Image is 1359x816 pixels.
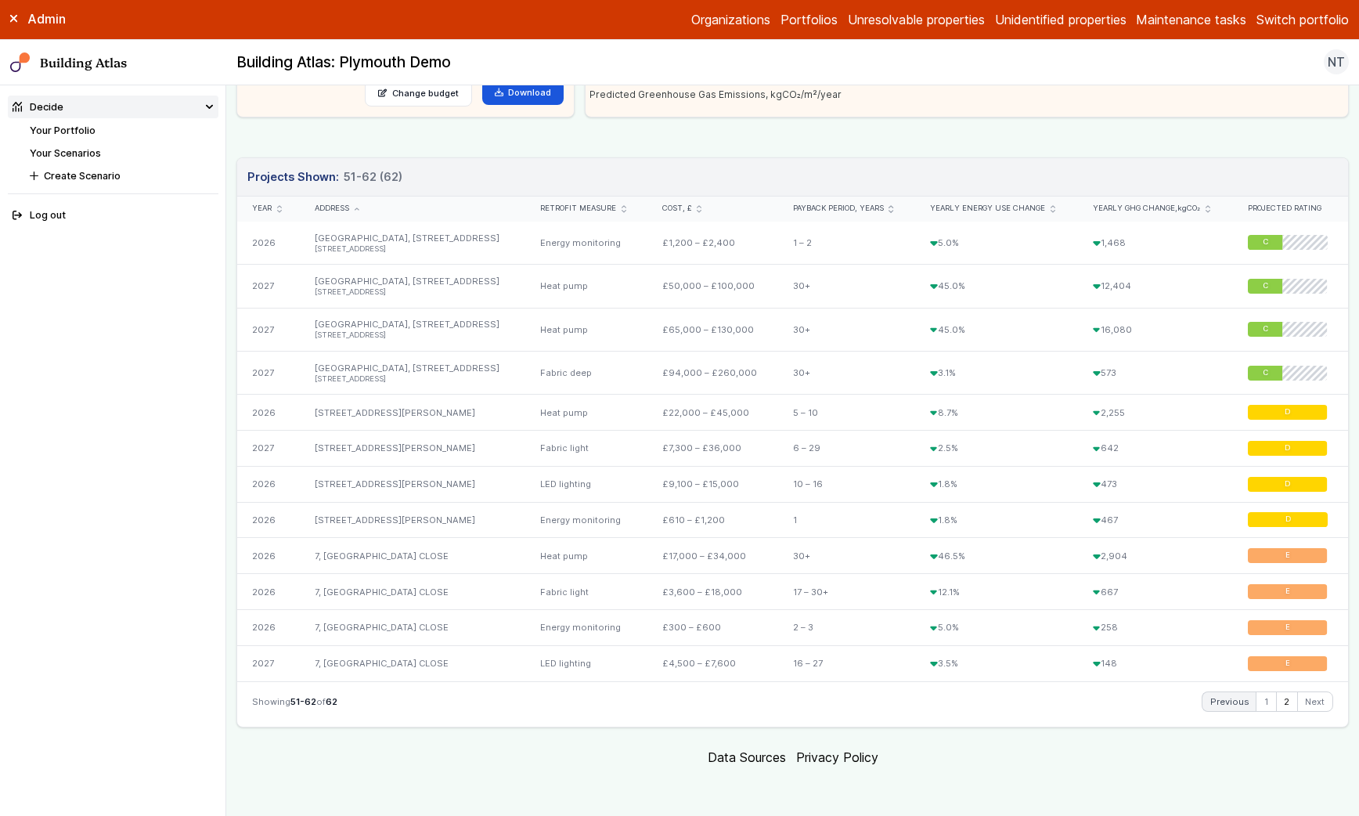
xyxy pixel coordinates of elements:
[525,466,647,502] div: LED lighting
[647,265,777,308] div: £50,000 – £100,000
[525,574,647,610] div: Fabric light
[780,10,838,29] a: Portfolios
[1078,308,1232,351] div: 16,080
[525,431,647,467] div: Fabric light
[1078,538,1232,574] div: 2,904
[778,610,915,646] div: 2 – 3
[778,502,915,538] div: 1
[482,80,564,105] a: Download
[30,125,96,136] a: Your Portfolio
[915,574,1078,610] div: 12.1%
[25,164,218,187] button: Create Scenario
[647,431,777,467] div: £7,300 – £36,000
[315,442,475,453] a: [STREET_ADDRESS][PERSON_NAME]
[315,330,510,341] li: [STREET_ADDRESS]
[315,407,475,418] a: [STREET_ADDRESS][PERSON_NAME]
[662,204,692,214] span: Cost, £
[1078,574,1232,610] div: 667
[315,374,510,385] li: [STREET_ADDRESS]
[540,204,616,214] span: Retrofit measure
[1093,204,1200,214] span: Yearly GHG change,
[995,10,1126,29] a: Unidentified properties
[1136,10,1246,29] a: Maintenance tasks
[915,538,1078,574] div: 46.5%
[915,610,1078,646] div: 5.0%
[237,574,300,610] div: 2026
[1078,351,1232,394] div: 573
[915,222,1078,265] div: 5.0%
[848,10,985,29] a: Unresolvable properties
[1262,281,1267,291] span: C
[290,696,316,707] span: 51-62
[778,222,915,265] div: 1 – 2
[915,265,1078,308] div: 45.0%
[1078,265,1232,308] div: 12,404
[237,308,300,351] div: 2027
[1078,610,1232,646] div: 258
[915,466,1078,502] div: 1.8%
[315,276,510,298] a: [GEOGRAPHIC_DATA], [STREET_ADDRESS] [STREET_ADDRESS]
[778,265,915,308] div: 30+
[236,52,451,73] h2: Building Atlas: Plymouth Demo
[237,265,300,308] div: 2027
[237,681,1348,728] nav: Table navigation
[1285,407,1290,417] span: D
[237,395,300,431] div: 2026
[647,610,777,646] div: £300 – £600
[1285,479,1290,489] span: D
[647,645,777,681] div: £4,500 – £7,600
[708,749,786,765] a: Data Sources
[915,308,1078,351] div: 45.0%
[1285,551,1290,561] span: E
[1262,368,1267,378] span: C
[578,88,842,100] span: Predicted Greenhouse Gas Emissions, kgCO₂/m²/year
[237,645,300,681] div: 2027
[315,587,449,598] a: 7, [GEOGRAPHIC_DATA] CLOSE
[10,52,31,73] img: main-0bbd2752.svg
[315,287,510,298] li: [STREET_ADDRESS]
[525,308,647,351] div: Heat pump
[1262,324,1267,334] span: C
[1285,587,1290,597] span: E
[778,431,915,467] div: 6 – 29
[315,622,449,633] a: 7, [GEOGRAPHIC_DATA] CLOSE
[1328,52,1345,71] span: NT
[647,308,777,351] div: £65,000 – £130,000
[647,502,777,538] div: £610 – £1,200
[691,10,770,29] a: Organizations
[326,696,337,707] span: 62
[793,204,884,214] span: Payback period, years
[930,204,1045,214] span: Yearly energy use change
[525,222,647,265] div: Energy monitoring
[778,645,915,681] div: 16 – 27
[647,466,777,502] div: £9,100 – £15,000
[915,431,1078,467] div: 2.5%
[778,351,915,394] div: 30+
[915,351,1078,394] div: 3.1%
[915,645,1078,681] div: 3.5%
[525,265,647,308] div: Heat pump
[344,168,402,186] span: 51-62 (62)
[315,515,475,525] a: [STREET_ADDRESS][PERSON_NAME]
[315,244,510,255] li: [STREET_ADDRESS]
[1177,204,1200,212] span: kgCO₂
[315,478,475,489] a: [STREET_ADDRESS][PERSON_NAME]
[796,749,878,765] a: Privacy Policy
[525,610,647,646] div: Energy monitoring
[525,645,647,681] div: LED lighting
[1078,645,1232,681] div: 148
[1078,466,1232,502] div: 473
[30,147,101,159] a: Your Scenarios
[315,658,449,669] a: 7, [GEOGRAPHIC_DATA] CLOSE
[1248,204,1333,214] div: Projected rating
[315,551,449,561] a: 7, [GEOGRAPHIC_DATA] CLOSE
[315,233,510,255] a: [GEOGRAPHIC_DATA], [STREET_ADDRESS] [STREET_ADDRESS]
[778,574,915,610] div: 17 – 30+
[525,538,647,574] div: Heat pump
[778,308,915,351] div: 30+
[252,204,272,214] span: Year
[778,395,915,431] div: 5 – 10
[1285,659,1290,669] span: E
[8,96,218,118] summary: Decide
[237,222,300,265] div: 2026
